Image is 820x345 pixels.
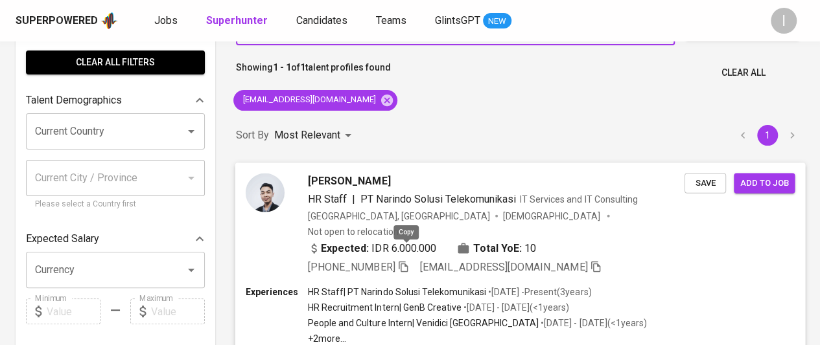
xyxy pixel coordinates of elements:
div: [EMAIL_ADDRESS][DOMAIN_NAME] [233,90,397,111]
button: Clear All [716,61,771,85]
span: HR Staff [308,192,347,205]
b: 1 [300,62,305,72]
div: Expected Salary [26,226,205,252]
p: Not open to relocation [308,225,398,238]
span: Teams [376,14,406,27]
a: GlintsGPT NEW [435,13,511,29]
a: Superhunter [206,13,270,29]
span: PT Narindo Solusi Telekomunikasi [360,192,516,205]
span: Save [691,175,720,190]
p: • [DATE] - [DATE] ( <1 years ) [539,317,646,329]
p: +2 more ... [308,332,647,345]
a: Superpoweredapp logo [16,11,118,30]
span: GlintsGPT [435,14,480,27]
p: Experiences [246,285,308,298]
p: • [DATE] - [DATE] ( <1 years ) [462,301,569,314]
button: Clear All filters [26,50,205,74]
button: Open [182,122,200,140]
div: I [771,8,797,34]
p: People and Culture Intern | Venidici [GEOGRAPHIC_DATA] [308,317,539,329]
input: Value [151,298,205,324]
p: HR Staff | PT Narindo Solusi Telekomunikasi [308,285,486,298]
button: Save [685,173,726,193]
a: Teams [376,13,409,29]
span: Candidates [296,14,347,27]
b: Total YoE: [473,240,522,256]
span: NEW [483,15,511,28]
img: app logo [100,11,118,30]
a: Jobs [154,13,180,29]
b: Superhunter [206,14,268,27]
p: HR Recruitment Intern | GenB Creative [308,301,462,314]
span: [PHONE_NUMBER] [308,260,395,273]
p: Talent Demographics [26,93,122,108]
p: Showing of talent profiles found [236,61,391,85]
p: Most Relevant [274,128,340,143]
span: Jobs [154,14,178,27]
div: [GEOGRAPHIC_DATA], [GEOGRAPHIC_DATA] [308,209,490,222]
span: IT Services and IT Consulting [520,194,638,204]
button: Open [182,261,200,279]
div: Most Relevant [274,124,356,148]
input: Value [47,298,100,324]
img: a1a97755c410af2a213c22760d1bd511.jpg [246,173,285,212]
span: 10 [524,240,536,256]
div: Superpowered [16,14,98,28]
b: Expected: [321,240,369,256]
span: Clear All [721,65,766,81]
div: Talent Demographics [26,87,205,113]
span: [DEMOGRAPHIC_DATA] [503,209,602,222]
span: [PERSON_NAME] [308,173,390,188]
div: IDR 6.000.000 [308,240,436,256]
span: Clear All filters [36,54,194,71]
span: | [352,191,355,206]
p: Please select a Country first [35,198,196,211]
span: Add to job [740,175,788,190]
button: page 1 [757,125,778,146]
nav: pagination navigation [731,125,804,146]
span: [EMAIL_ADDRESS][DOMAIN_NAME] [233,94,384,106]
button: Add to job [734,173,795,193]
p: Expected Salary [26,231,99,247]
b: 1 - 1 [273,62,291,72]
p: Sort By [236,128,269,143]
a: Candidates [296,13,350,29]
span: [EMAIL_ADDRESS][DOMAIN_NAME] [420,260,588,273]
p: • [DATE] - Present ( 3 years ) [486,285,591,298]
